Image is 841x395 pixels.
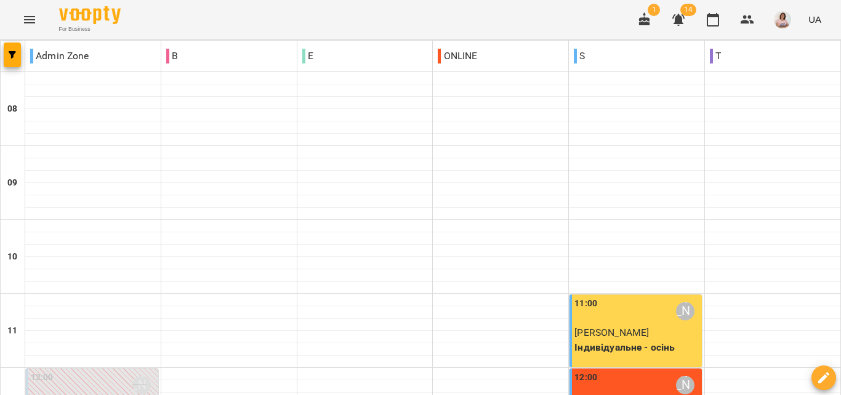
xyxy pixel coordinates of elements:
span: UA [808,13,821,26]
p: B [166,49,178,63]
p: ONLINE [438,49,477,63]
h6: 08 [7,102,17,116]
p: Admin Zone [30,49,89,63]
span: [PERSON_NAME] [574,327,649,338]
span: 14 [680,4,696,16]
h6: 11 [7,324,17,338]
span: 1 [648,4,660,16]
button: UA [803,8,826,31]
h6: 10 [7,250,17,264]
p: S [574,49,585,63]
label: 12:00 [574,371,597,385]
img: Voopty Logo [59,6,121,24]
h6: 09 [7,176,17,190]
p: Індивідуальне - осінь [574,340,699,355]
span: For Business [59,25,121,33]
p: E [302,49,313,63]
img: a9a10fb365cae81af74a091d218884a8.jpeg [774,11,791,28]
div: Олександра Турейська [132,376,151,394]
div: Анастасія Сидорук [676,302,694,320]
button: Menu [15,5,44,35]
label: 12:00 [31,371,54,385]
div: Анастасія Сидорук [676,376,694,394]
p: T [710,49,721,63]
label: 11:00 [574,297,597,311]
